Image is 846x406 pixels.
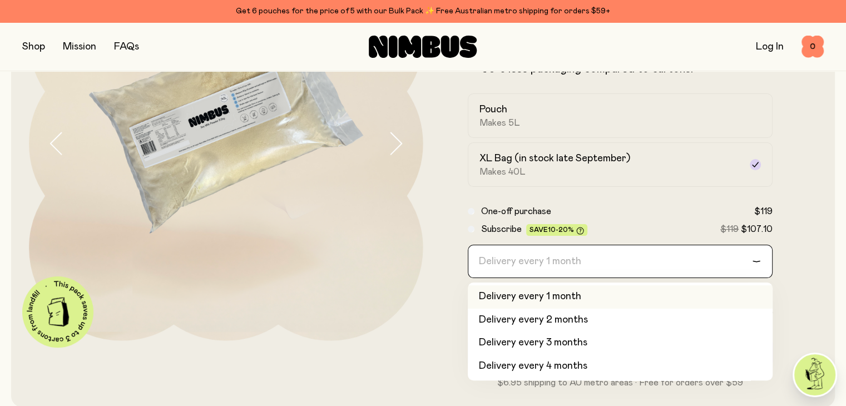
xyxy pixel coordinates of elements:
[63,42,96,52] a: Mission
[636,348,706,357] a: Shop Bulk Pack→
[636,348,698,357] span: Shop Bulk Pack
[468,340,773,365] div: Get your 6th pouch free.
[754,207,773,216] span: $119
[479,117,520,128] span: Makes 5L
[558,296,773,329] button: Sold out
[548,226,574,233] span: 10-20%
[741,225,773,234] span: $107.10
[39,293,77,330] img: illustration-carton.png
[479,103,507,116] h2: Pouch
[114,42,139,52] a: FAQs
[530,226,584,235] span: Save
[22,4,824,18] div: Get 6 pouches for the price of 5 with our Bulk Pack ✨ Free Australian metro shipping for orders $59+
[481,207,551,216] span: One-off purchase
[468,245,773,278] div: Search for option
[720,225,739,234] span: $119
[481,225,522,234] span: Subscribe
[479,166,526,177] span: Makes 40L
[468,376,773,389] p: $6.95 shipping to AU metro areas · Free for orders over $59
[479,152,630,165] h2: XL Bag (in stock late September)
[644,305,686,320] span: Sold out
[475,245,751,278] input: Search for option
[794,354,835,395] img: agent
[756,42,784,52] a: Log In
[802,36,824,58] button: 0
